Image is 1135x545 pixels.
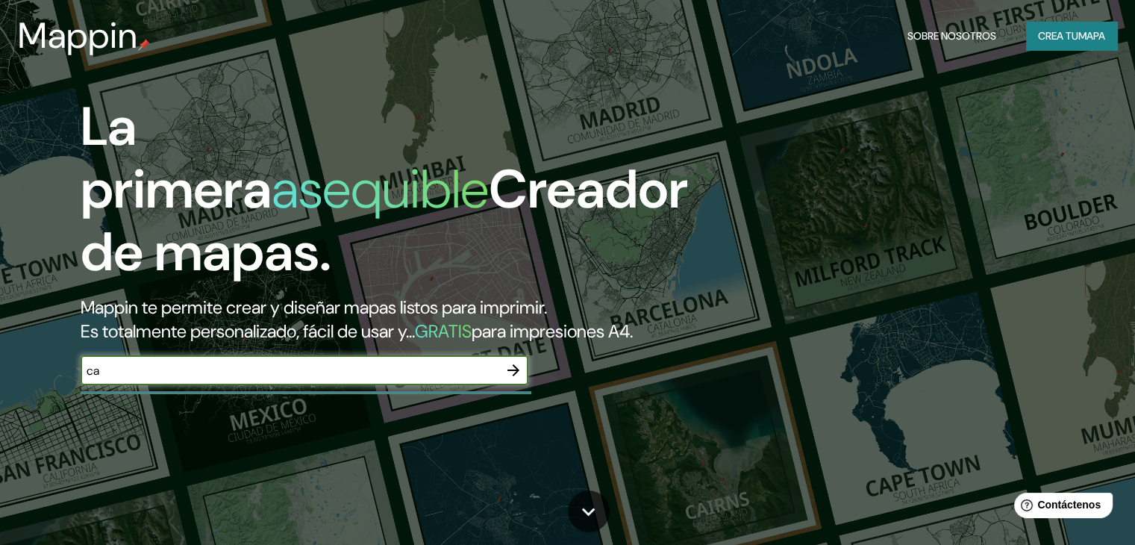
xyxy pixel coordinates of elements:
font: para impresiones A4. [472,320,633,343]
font: Crea tu [1038,29,1078,43]
font: Creador de mapas. [81,155,688,287]
iframe: Lanzador de widgets de ayuda [1002,487,1119,529]
button: Sobre nosotros [901,22,1002,50]
img: pin de mapeo [138,39,150,51]
font: Es totalmente personalizado, fácil de usar y... [81,320,415,343]
font: Mappin te permite crear y diseñar mapas listos para imprimir. [81,296,547,319]
font: Sobre nosotros [907,29,996,43]
font: mapa [1078,29,1105,43]
font: asequible [272,155,489,224]
font: GRATIS [415,320,472,343]
button: Crea tumapa [1026,22,1117,50]
font: La primera [81,92,272,224]
font: Mappin [18,12,138,59]
input: Elige tu lugar favorito [81,362,498,379]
